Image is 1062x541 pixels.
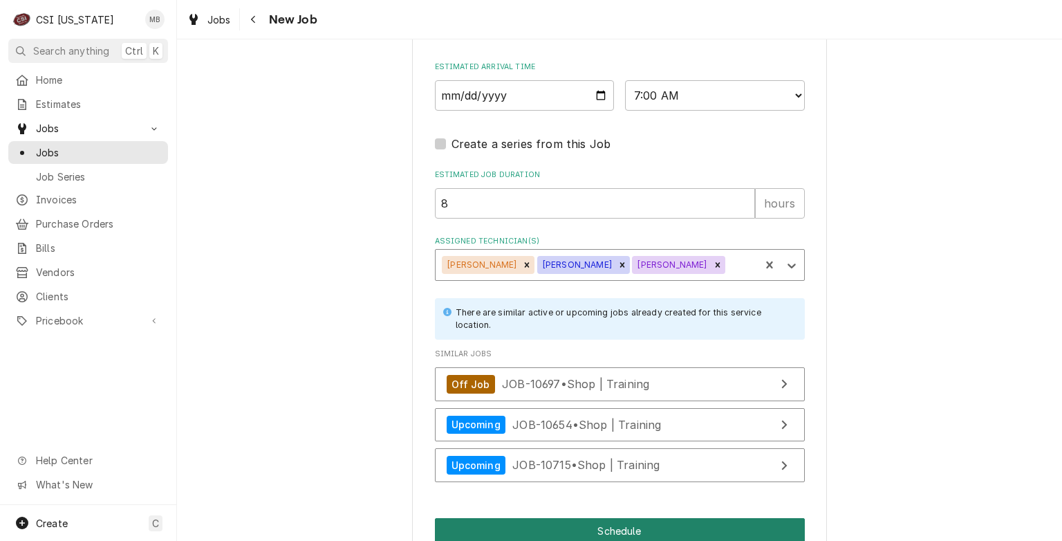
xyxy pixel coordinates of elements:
[8,212,168,235] a: Purchase Orders
[537,256,615,274] div: [PERSON_NAME]
[36,265,161,279] span: Vendors
[36,145,161,160] span: Jobs
[8,188,168,211] a: Invoices
[519,256,534,274] div: Remove Jesus Salas
[710,256,725,274] div: Remove Jay Maiden
[36,192,161,207] span: Invoices
[36,313,140,328] span: Pricebook
[442,256,519,274] div: [PERSON_NAME]
[8,449,168,472] a: Go to Help Center
[8,261,168,284] a: Vendors
[435,62,805,73] label: Estimated Arrival Time
[36,241,161,255] span: Bills
[12,10,32,29] div: C
[181,8,236,31] a: Jobs
[625,80,805,111] select: Time Select
[36,517,68,529] span: Create
[435,236,805,281] div: Assigned Technician(s)
[435,236,805,247] label: Assigned Technician(s)
[435,62,805,111] div: Estimated Arrival Time
[8,165,168,188] a: Job Series
[36,289,161,304] span: Clients
[8,93,168,116] a: Estimates
[145,10,165,29] div: MB
[447,416,505,434] div: Upcoming
[36,453,160,468] span: Help Center
[36,121,140,136] span: Jobs
[36,73,161,87] span: Home
[447,375,495,394] div: Off Job
[435,80,615,111] input: Date
[512,458,660,472] span: JOB-10715 • Shop | Training
[435,408,805,442] a: View Job
[36,169,161,184] span: Job Series
[447,456,505,475] div: Upcoming
[33,44,109,58] span: Search anything
[435,169,805,219] div: Estimated Job Duration
[435,367,805,401] a: View Job
[265,10,317,29] span: New Job
[456,306,791,332] div: There are similar active or upcoming jobs already created for this service location.
[632,256,709,274] div: [PERSON_NAME]
[8,237,168,259] a: Bills
[12,10,32,29] div: CSI Kentucky's Avatar
[36,477,160,492] span: What's New
[615,256,630,274] div: Remove Jeff Hartley
[243,8,265,30] button: Navigate back
[435,169,805,181] label: Estimated Job Duration
[512,417,661,431] span: JOB-10654 • Shop | Training
[8,39,168,63] button: Search anythingCtrlK
[36,217,161,231] span: Purchase Orders
[435,448,805,482] a: View Job
[502,377,649,391] span: JOB-10697 • Shop | Training
[8,141,168,164] a: Jobs
[152,516,159,531] span: C
[8,473,168,496] a: Go to What's New
[755,188,805,219] div: hours
[207,12,231,27] span: Jobs
[451,136,611,152] label: Create a series from this Job
[153,44,159,58] span: K
[125,44,143,58] span: Ctrl
[8,285,168,308] a: Clients
[435,349,805,360] span: Similar Jobs
[8,68,168,91] a: Home
[8,309,168,332] a: Go to Pricebook
[145,10,165,29] div: Matt Brewington's Avatar
[435,349,805,489] div: Similar Jobs
[36,12,114,27] div: CSI [US_STATE]
[36,97,161,111] span: Estimates
[8,117,168,140] a: Go to Jobs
